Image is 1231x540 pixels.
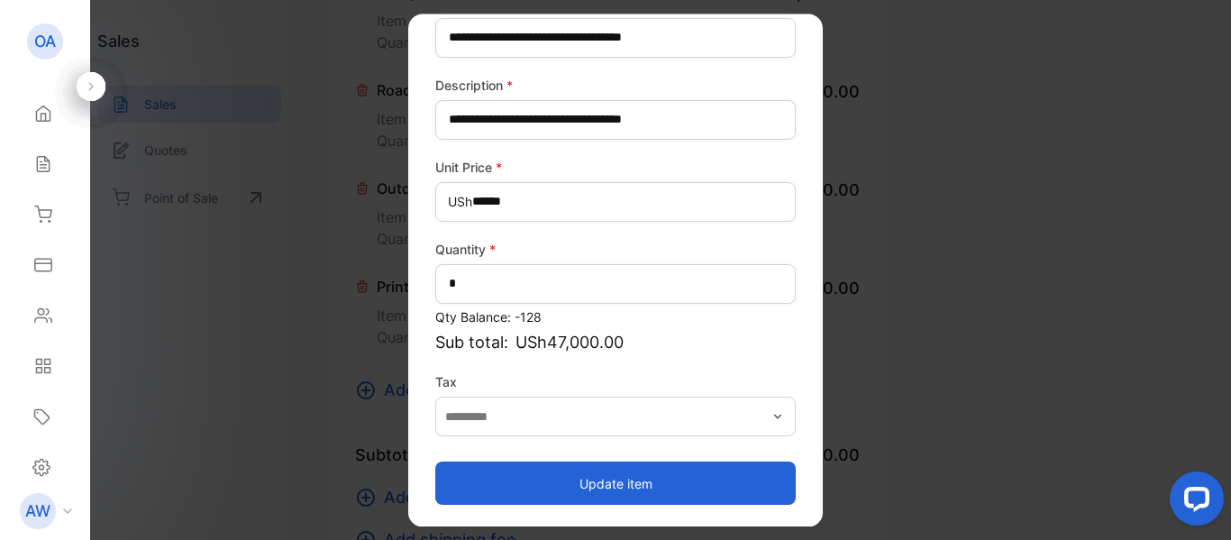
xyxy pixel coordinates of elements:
label: Tax [435,372,796,391]
label: Description [435,76,796,95]
span: USh [448,192,472,211]
label: Unit Price [435,158,796,177]
button: Update item [435,462,796,505]
p: Sub total: [435,330,796,354]
p: Qty Balance: -128 [435,307,796,326]
p: OA [34,30,56,53]
span: USh47,000.00 [515,330,624,354]
iframe: LiveChat chat widget [1155,464,1231,540]
label: Quantity [435,240,796,259]
p: AW [25,499,50,523]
